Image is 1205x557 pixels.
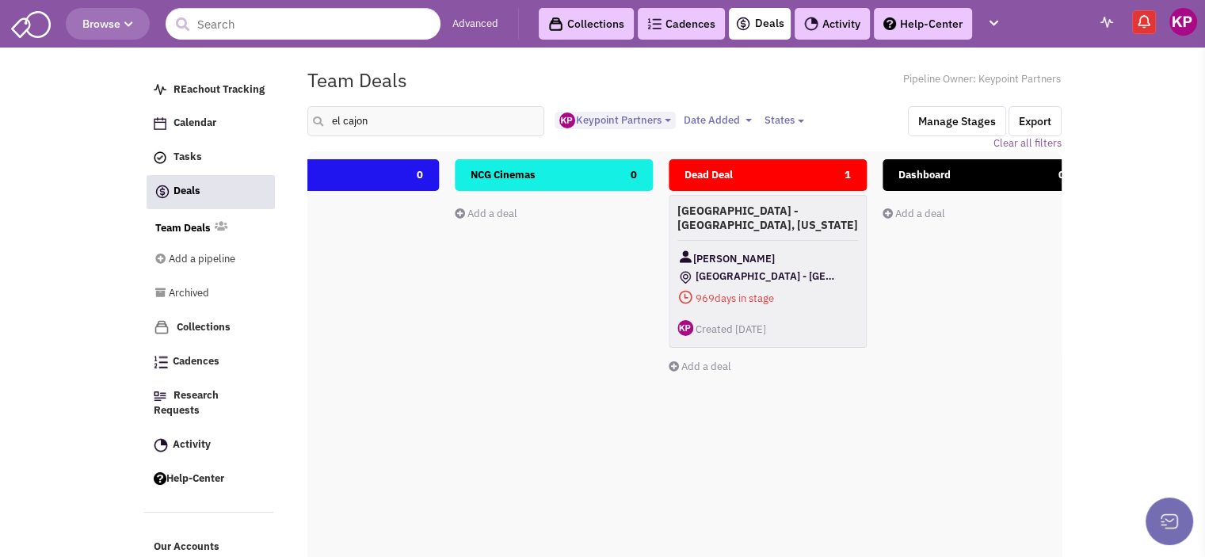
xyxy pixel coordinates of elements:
a: Add a deal [669,360,731,373]
a: Deals [735,14,784,33]
span: Collections [177,320,231,334]
a: Tasks [146,143,274,173]
img: Contact Image [677,249,693,265]
input: Search deals [307,106,545,136]
span: Created [DATE] [696,322,766,336]
span: Browse [82,17,133,31]
span: Dashboard [898,168,951,181]
img: SmartAdmin [11,8,51,38]
span: Cadences [173,355,219,368]
a: Add a pipeline [155,245,252,275]
img: Cadences_logo.png [647,18,662,29]
span: 0 [631,159,637,191]
a: Activity [146,430,274,460]
button: Keypoint Partners [555,112,676,130]
span: 0 [417,159,423,191]
img: Research.png [154,391,166,401]
a: Collections [146,312,274,343]
a: Add a deal [883,207,945,220]
a: Research Requests [146,381,274,426]
img: help.png [883,17,896,30]
img: icon-collection-lavender.png [154,319,170,335]
a: Cadences [638,8,725,40]
span: days in stage [677,288,858,308]
span: Activity [173,437,211,451]
button: Manage Stages [908,106,1006,136]
a: Collections [539,8,634,40]
a: REachout Tracking [146,75,274,105]
a: Help-Center [146,464,274,494]
span: [GEOGRAPHIC_DATA] - [GEOGRAPHIC_DATA], [GEOGRAPHIC_DATA] [696,270,838,282]
h1: Team Deals [307,70,407,90]
span: NCG Cinemas [471,168,536,181]
a: Team Deals [155,221,211,236]
button: Browse [66,8,150,40]
span: 969 [696,292,715,305]
img: Activity.png [804,17,818,31]
img: SpaceLogo [677,269,693,285]
img: Keypoint Partners [1169,8,1197,36]
img: icon-deals.svg [735,14,751,33]
a: Advanced [452,17,498,32]
button: States [759,112,809,129]
span: States [764,113,794,127]
a: Cadences [146,347,274,377]
span: Research Requests [154,389,219,418]
img: Cadences_logo.png [154,356,168,368]
button: Date Added [678,112,757,129]
a: Help-Center [874,8,972,40]
input: Search [166,8,440,40]
span: 1 [845,159,851,191]
img: Calendar.png [154,117,166,130]
span: REachout Tracking [174,82,265,96]
img: icon-daysinstage-red.png [677,289,693,305]
span: Date Added [683,113,739,127]
span: Our Accounts [154,540,219,554]
span: Keypoint Partners [559,113,661,127]
span: Calendar [174,116,216,130]
img: icon-tasks.png [154,151,166,164]
h4: [GEOGRAPHIC_DATA] - [GEOGRAPHIC_DATA], [US_STATE] [677,204,858,232]
span: Pipeline Owner: Keypoint Partners [903,72,1062,87]
img: icon-collection-lavender-black.svg [548,17,563,32]
img: ny_GipEnDU-kinWYCc5EwQ.png [559,113,575,128]
span: Tasks [174,151,202,164]
img: Activity.png [154,438,168,452]
a: Calendar [146,109,274,139]
img: icon-deals.svg [154,182,170,201]
a: Activity [795,8,870,40]
img: help.png [154,472,166,485]
span: Dead Deal [684,168,733,181]
a: Deals [147,175,275,209]
span: 0 [1058,159,1065,191]
a: Add a deal [455,207,517,220]
span: [PERSON_NAME] [693,249,775,269]
button: Export [1009,106,1062,136]
a: Archived [155,279,252,309]
a: Clear all filters [993,136,1062,151]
